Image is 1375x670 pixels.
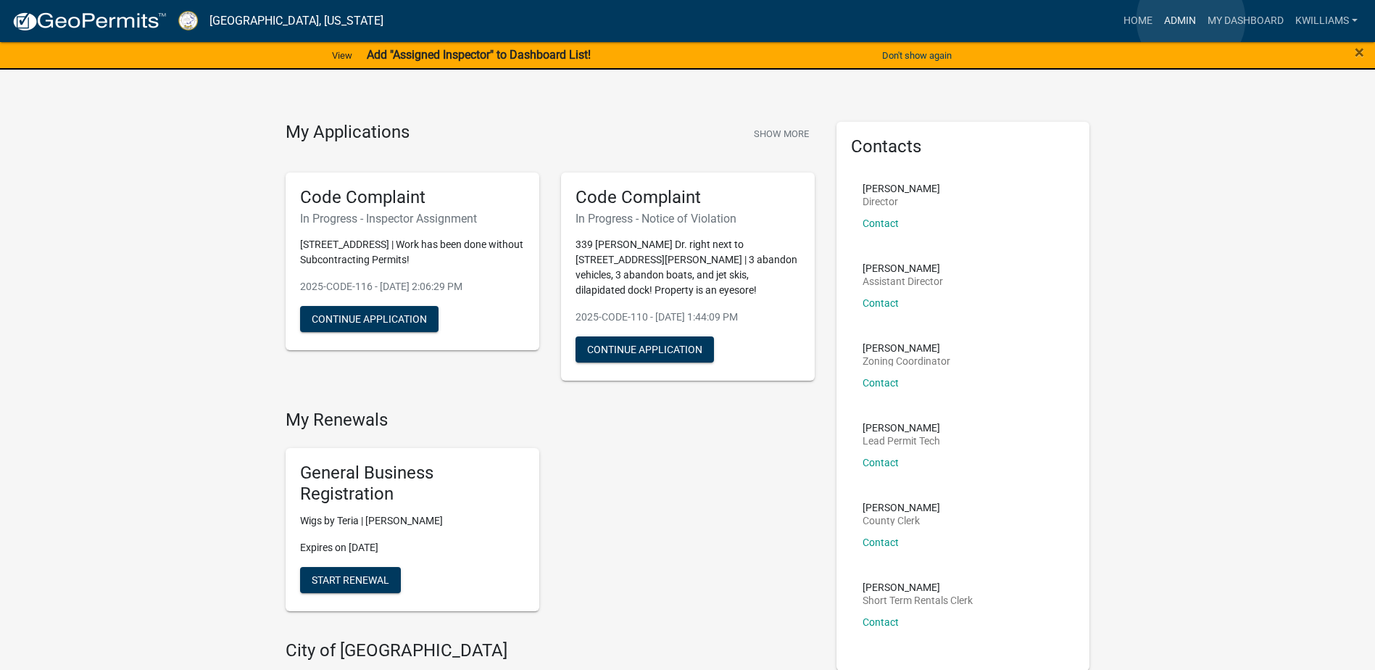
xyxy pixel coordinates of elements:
p: County Clerk [863,516,940,526]
p: [PERSON_NAME] [863,343,950,353]
a: Contact [863,616,899,628]
a: Contact [863,537,899,548]
button: Don't show again [876,44,957,67]
h5: General Business Registration [300,463,525,505]
p: Lead Permit Tech [863,436,940,446]
a: Home [1118,7,1158,35]
button: Continue Application [576,336,714,363]
button: Show More [748,122,815,146]
h4: My Renewals [286,410,815,431]
strong: Add "Assigned Inspector" to Dashboard List! [367,48,591,62]
p: 2025-CODE-116 - [DATE] 2:06:29 PM [300,279,525,294]
p: [PERSON_NAME] [863,423,940,433]
h5: Code Complaint [576,187,800,208]
h6: In Progress - Inspector Assignment [300,212,525,226]
a: Contact [863,457,899,468]
h5: Contacts [851,136,1076,157]
button: Close [1355,44,1364,61]
a: Admin [1158,7,1202,35]
a: Contact [863,218,899,229]
a: My Dashboard [1202,7,1289,35]
span: Start Renewal [312,574,389,585]
a: Contact [863,297,899,309]
p: [PERSON_NAME] [863,502,940,513]
p: Wigs by Teria | [PERSON_NAME] [300,513,525,529]
button: Continue Application [300,306,439,332]
a: Contact [863,377,899,389]
p: [STREET_ADDRESS] | Work has been done without Subcontracting Permits! [300,237,525,268]
wm-registration-list-section: My Renewals [286,410,815,622]
p: Zoning Coordinator [863,356,950,366]
h4: City of [GEOGRAPHIC_DATA] [286,640,815,661]
a: kwilliams [1289,7,1363,35]
p: Assistant Director [863,276,943,286]
p: [PERSON_NAME] [863,263,943,273]
span: × [1355,42,1364,62]
button: Start Renewal [300,567,401,593]
h4: My Applications [286,122,410,144]
a: View [326,44,358,67]
p: 339 [PERSON_NAME] Dr. right next to [STREET_ADDRESS][PERSON_NAME] | 3 abandon vehicles, 3 abandon... [576,237,800,298]
h5: Code Complaint [300,187,525,208]
p: 2025-CODE-110 - [DATE] 1:44:09 PM [576,310,800,325]
a: [GEOGRAPHIC_DATA], [US_STATE] [209,9,383,33]
p: [PERSON_NAME] [863,582,973,592]
p: [PERSON_NAME] [863,183,940,194]
p: Expires on [DATE] [300,540,525,555]
img: Putnam County, Georgia [178,11,198,30]
h6: In Progress - Notice of Violation [576,212,800,226]
p: Short Term Rentals Clerk [863,595,973,605]
p: Director [863,197,940,207]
